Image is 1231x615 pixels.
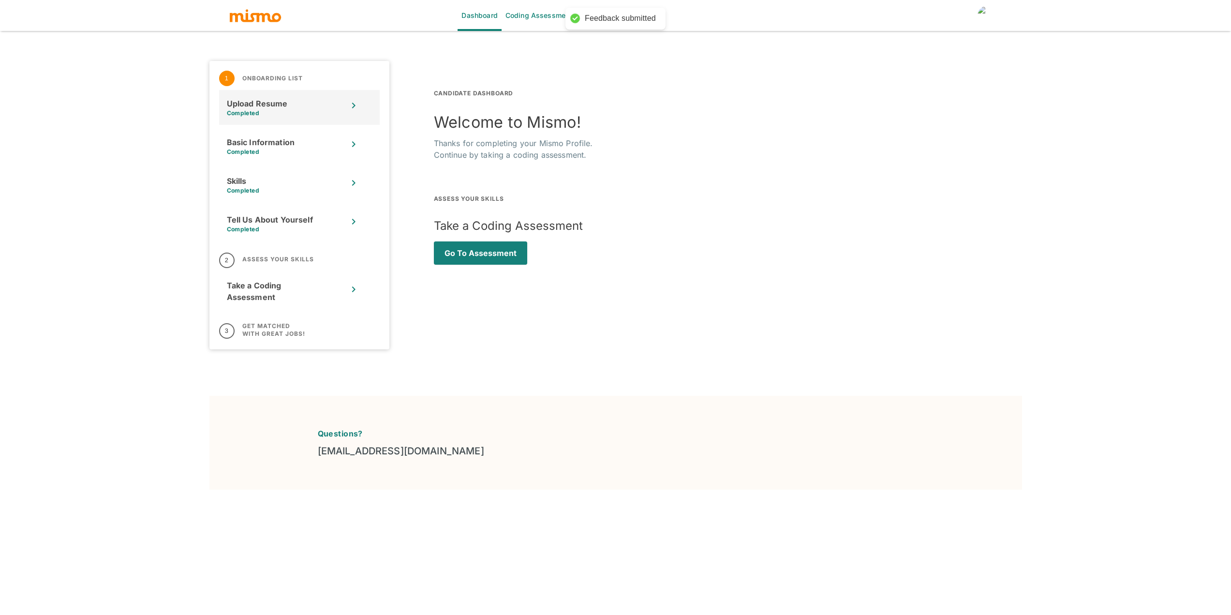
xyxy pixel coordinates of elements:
p: Completed [227,109,348,117]
span: 1 [219,71,235,86]
h6: CANDIDATE DASHBOARD [434,86,993,101]
h6: ASSESS YOUR SKILLS [434,192,993,207]
h6: Get Matched with Great Jobs! [242,322,305,338]
p: Completed [227,187,348,195]
img: logo [229,8,282,23]
img: Edward Rosado [978,6,997,25]
div: Tell Us About Yourself [227,214,348,225]
div: Skills [227,175,348,187]
a: [EMAIL_ADDRESS][DOMAIN_NAME] [318,445,484,457]
div: Take a Coding Assessment [227,280,299,303]
button: Go to Assessment [434,241,527,265]
h6: Assess Your Skills [242,255,314,263]
div: Feedback submitted [585,14,656,24]
span: 2 [219,253,235,268]
p: Questions? [318,427,517,440]
p: Completed [227,225,348,233]
p: Thanks for completing your Mismo Profile. Continue by taking a coding assessment. [434,137,993,161]
div: Upload Resume [227,98,348,109]
h6: Onboarding List [242,75,303,82]
span: 3 [219,323,235,339]
h5: Take a Coding Assessment [434,218,993,234]
h4: Welcome to Mismo! [434,113,993,132]
p: Completed [227,148,348,156]
div: Basic Information [227,136,348,148]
